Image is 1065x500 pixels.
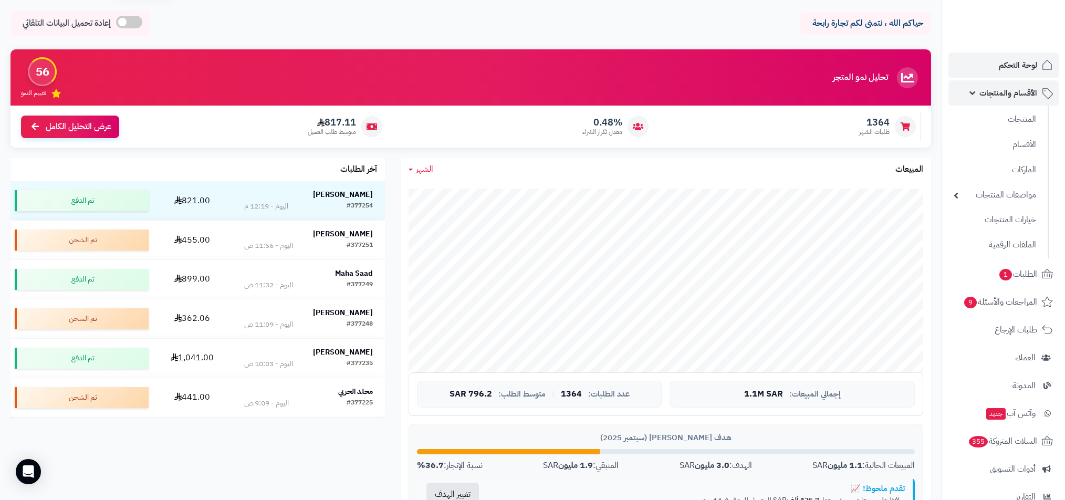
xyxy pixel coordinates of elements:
a: العملاء [948,345,1059,370]
a: طلبات الإرجاع [948,317,1059,342]
span: العملاء [1015,350,1036,365]
div: #377248 [347,319,373,330]
span: 9 [964,297,977,308]
span: تقييم النمو [21,89,46,98]
span: إعادة تحميل البيانات التلقائي [23,17,111,29]
div: اليوم - 10:03 ص [244,359,293,369]
span: وآتس آب [985,406,1036,421]
span: 355 [969,436,988,447]
span: لوحة التحكم [999,58,1037,72]
span: 796.2 SAR [450,390,492,399]
a: المنتجات [948,108,1041,131]
div: هدف [PERSON_NAME] (سبتمبر 2025) [417,432,915,443]
strong: [PERSON_NAME] [313,347,373,358]
h3: المبيعات [895,165,923,174]
span: طلبات الإرجاع [995,322,1037,337]
div: تم الشحن [15,308,149,329]
td: 821.00 [153,181,232,220]
span: طلبات الشهر [859,128,890,137]
div: #377249 [347,280,373,290]
span: 1364 [859,117,890,128]
a: المراجعات والأسئلة9 [948,289,1059,315]
span: 817.11 [308,117,356,128]
strong: Maha Saad [335,268,373,279]
div: #377235 [347,359,373,369]
div: تقدم ملحوظ! 📈 [496,483,905,494]
strong: 3.0 مليون [695,459,729,472]
span: عرض التحليل الكامل [46,121,111,133]
h3: آخر الطلبات [340,165,377,174]
div: Open Intercom Messenger [16,459,41,484]
strong: [PERSON_NAME] [313,189,373,200]
div: #377254 [347,201,373,212]
span: متوسط طلب العميل [308,128,356,137]
span: أدوات التسويق [990,462,1036,476]
span: الطلبات [998,267,1037,282]
span: السلات المتروكة [968,434,1037,449]
div: تم الدفع [15,348,149,369]
div: تم الدفع [15,269,149,290]
div: المبيعات الحالية: SAR [812,460,915,472]
span: معدل تكرار الشراء [582,128,622,137]
a: مواصفات المنتجات [948,184,1041,206]
div: اليوم - 9:09 ص [244,398,289,409]
span: عدد الطلبات: [588,390,630,399]
span: الأقسام والمنتجات [979,86,1037,100]
div: المتبقي: SAR [543,460,619,472]
a: الماركات [948,159,1041,181]
span: 1.1M SAR [744,390,783,399]
span: المدونة [1012,378,1036,393]
td: 441.00 [153,378,232,417]
a: الملفات الرقمية [948,234,1041,256]
strong: مخلد الحربي [338,386,373,397]
strong: 1.1 مليون [828,459,862,472]
div: اليوم - 11:32 ص [244,280,293,290]
a: الشهر [409,163,433,175]
span: جديد [986,408,1006,420]
div: #377251 [347,241,373,251]
strong: [PERSON_NAME] [313,307,373,318]
a: أدوات التسويق [948,456,1059,482]
div: نسبة الإنجاز: [417,460,483,472]
a: الطلبات1 [948,262,1059,287]
td: 1,041.00 [153,339,232,378]
div: تم الشحن [15,230,149,251]
span: متوسط الطلب: [498,390,546,399]
a: عرض التحليل الكامل [21,116,119,138]
td: 899.00 [153,260,232,299]
span: 0.48% [582,117,622,128]
div: اليوم - 11:56 ص [244,241,293,251]
span: إجمالي المبيعات: [789,390,841,399]
span: 1364 [561,390,582,399]
span: المراجعات والأسئلة [963,295,1037,309]
a: وآتس آبجديد [948,401,1059,426]
a: المدونة [948,373,1059,398]
div: #377225 [347,398,373,409]
a: لوحة التحكم [948,53,1059,78]
h3: تحليل نمو المتجر [833,73,888,82]
span: 1 [999,269,1012,280]
div: اليوم - 11:09 ص [244,319,293,330]
strong: [PERSON_NAME] [313,228,373,239]
strong: 36.7% [417,459,444,472]
a: السلات المتروكة355 [948,429,1059,454]
a: خيارات المنتجات [948,209,1041,231]
p: حياكم الله ، نتمنى لكم تجارة رابحة [808,17,923,29]
strong: 1.9 مليون [558,459,593,472]
span: الشهر [416,163,433,175]
div: تم الشحن [15,387,149,408]
a: الأقسام [948,133,1041,156]
td: 455.00 [153,221,232,259]
div: الهدف: SAR [680,460,752,472]
td: 362.06 [153,299,232,338]
div: تم الدفع [15,190,149,211]
div: اليوم - 12:19 م [244,201,288,212]
img: logo-2.png [994,25,1055,47]
span: | [552,390,555,398]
